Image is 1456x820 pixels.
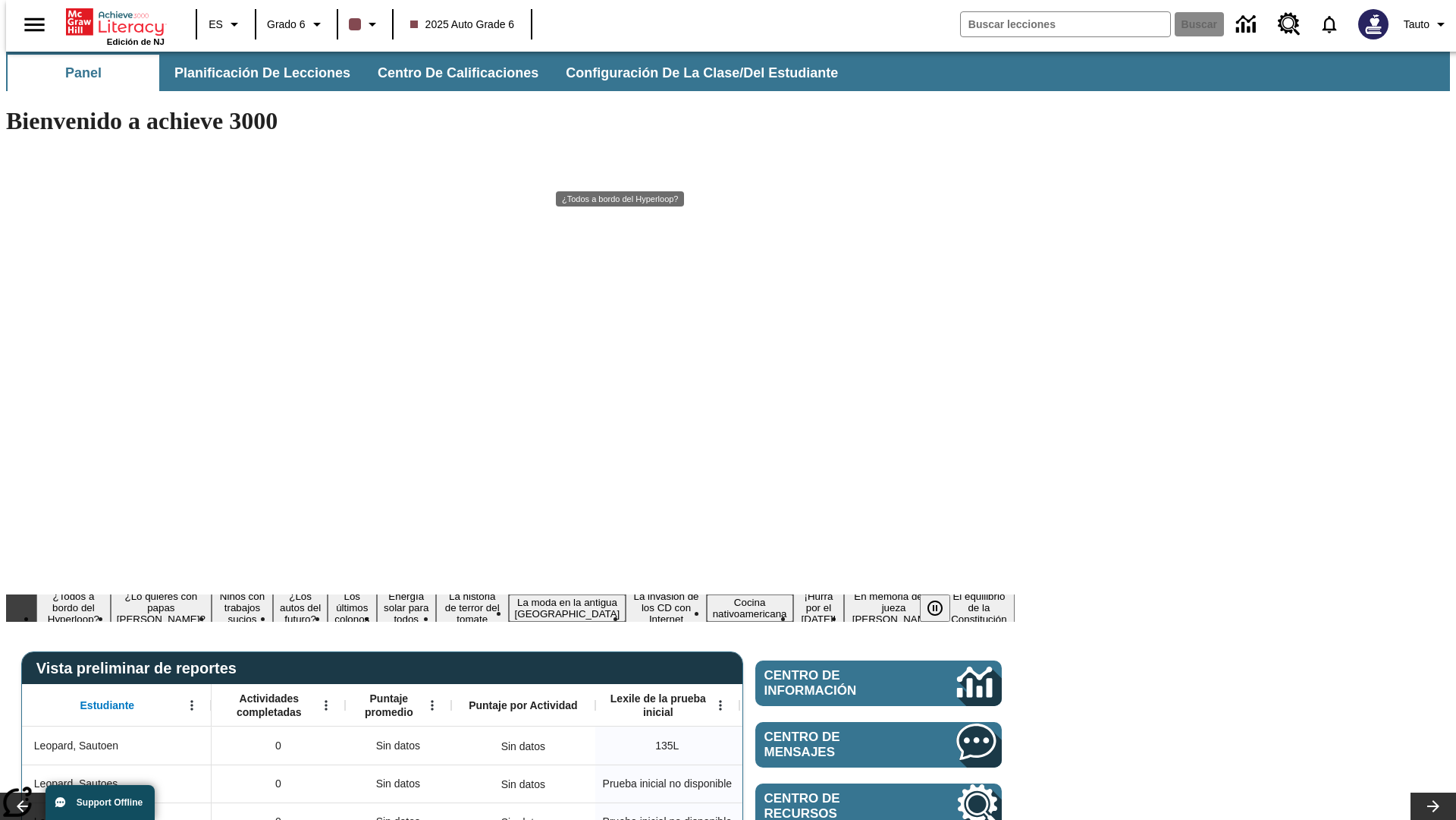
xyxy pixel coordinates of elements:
span: Planificación de lecciones [174,65,350,82]
button: Diapositiva 11 ¡Hurra por el Día de la Constitución! [793,588,845,627]
span: Prueba inicial no disponible, Leopard, Sautoes [603,776,732,792]
span: Vista preliminar de reportes [36,660,244,677]
button: Diapositiva 8 La moda en la antigua Roma [509,594,626,622]
h1: Bienvenido a achieve 3000 [6,107,1015,135]
button: Abrir el menú lateral [12,2,57,47]
button: Escoja un nuevo avatar [1349,5,1398,44]
button: Centro de calificaciones [366,55,551,91]
span: Tauto [1404,17,1429,33]
a: Centro de información [755,661,1002,706]
img: Avatar [1358,9,1389,39]
a: Centro de información [1227,4,1269,46]
a: Notificaciones [1310,5,1349,44]
div: Pausar [920,594,965,622]
div: Portada [66,5,165,46]
button: Diapositiva 10 Cocina nativoamericana [707,594,793,622]
button: Diapositiva 9 La invasión de los CD con Internet [626,588,706,627]
span: Sin datos [369,730,428,762]
button: Panel [8,55,159,91]
button: Grado: Grado 6, Elige un grado [261,11,332,38]
button: Diapositiva 7 La historia de terror del tomate [436,588,509,627]
div: Sin datos, Leopard, Sautoes [345,765,451,803]
button: Diapositiva 2 ¿Lo quieres con papas fritas? [111,588,212,627]
span: 2025 Auto Grade 6 [410,17,515,33]
button: Abrir menú [421,694,444,717]
a: Portada [66,7,165,37]
button: Diapositiva 5 Los últimos colonos [328,588,376,627]
span: 0 [275,776,281,792]
div: Sin datos, Leopard, Sautoes [494,769,553,799]
div: 0, Leopard, Sautoes [212,765,345,803]
span: 0 [275,738,281,754]
div: Subbarra de navegación [6,52,1450,91]
div: Sin datos, Leopard, Sautoen [494,731,553,762]
span: Configuración de la clase/del estudiante [566,65,838,82]
a: Centro de mensajes [755,722,1002,768]
div: Subbarra de navegación [6,55,852,91]
span: Lexile de la prueba inicial [603,692,714,719]
span: Puntaje promedio [353,692,425,719]
span: Leopard, Sautoes [34,776,118,792]
button: El color de la clase es café oscuro. Cambiar el color de la clase. [343,11,388,38]
span: Centro de información [764,668,906,699]
button: Diapositiva 12 En memoria de la jueza O'Connor [844,588,943,627]
button: Abrir menú [709,694,732,717]
button: Support Offline [45,785,155,820]
div: ¿Todos a bordo del Hyperloop? [556,191,684,207]
span: Puntaje por Actividad [469,699,577,712]
button: Configuración de la clase/del estudiante [554,55,850,91]
span: Support Offline [77,797,143,808]
button: Diapositiva 13 El equilibrio de la Constitución [943,588,1015,627]
button: Carrusel de lecciones, seguir [1410,793,1456,820]
button: Abrir menú [180,694,203,717]
button: Planificación de lecciones [162,55,362,91]
button: Diapositiva 4 ¿Los autos del futuro? [273,588,328,627]
div: Sin datos, Leopard, Sautoen [345,727,451,765]
div: 0, Leopard, Sautoen [212,727,345,765]
span: Estudiante [80,699,135,712]
button: Perfil/Configuración [1398,11,1456,38]
button: Diapositiva 1 ¿Todos a bordo del Hyperloop? [36,588,111,627]
a: Centro de recursos, Se abrirá en una pestaña nueva. [1269,4,1310,45]
button: Diapositiva 3 Niños con trabajos sucios [212,588,273,627]
button: Abrir menú [315,694,337,717]
span: Edición de NJ [107,37,165,46]
button: Pausar [920,594,950,622]
button: Diapositiva 6 Energía solar para todos [377,588,436,627]
span: Centro de mensajes [764,730,912,760]
span: Panel [65,65,102,82]
span: Centro de calificaciones [378,65,538,82]
span: Grado 6 [267,17,306,33]
span: Actividades completadas [219,692,319,719]
button: Lenguaje: ES, Selecciona un idioma [202,11,250,38]
span: ES [209,17,223,33]
span: 135 Lexile, Leopard, Sautoen [655,738,679,754]
span: Sin datos [369,768,428,799]
input: Buscar campo [961,12,1170,36]
span: Leopard, Sautoen [34,738,118,754]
